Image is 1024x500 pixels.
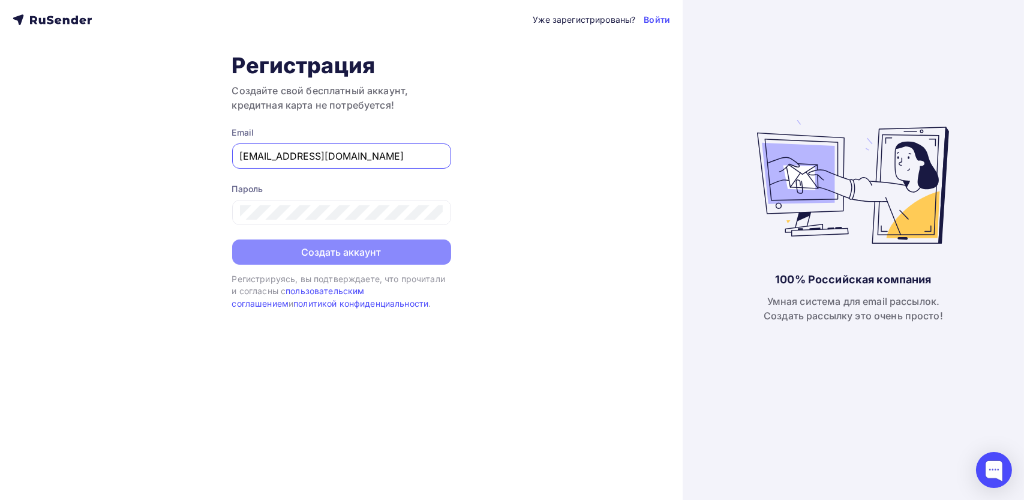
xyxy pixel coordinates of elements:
[293,298,428,309] a: политикой конфиденциальности
[232,52,451,79] h1: Регистрация
[232,286,365,308] a: пользовательским соглашением
[232,273,451,310] div: Регистрируясь, вы подтверждаете, что прочитали и согласны с и .
[764,294,943,323] div: Умная система для email рассылок. Создать рассылку это очень просто!
[240,149,443,163] input: Укажите свой email
[533,14,635,26] div: Уже зарегистрированы?
[232,127,451,139] div: Email
[644,14,670,26] a: Войти
[232,83,451,112] h3: Создайте свой бесплатный аккаунт, кредитная карта не потребуется!
[232,239,451,265] button: Создать аккаунт
[775,273,931,287] div: 100% Российская компания
[232,183,451,195] div: Пароль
